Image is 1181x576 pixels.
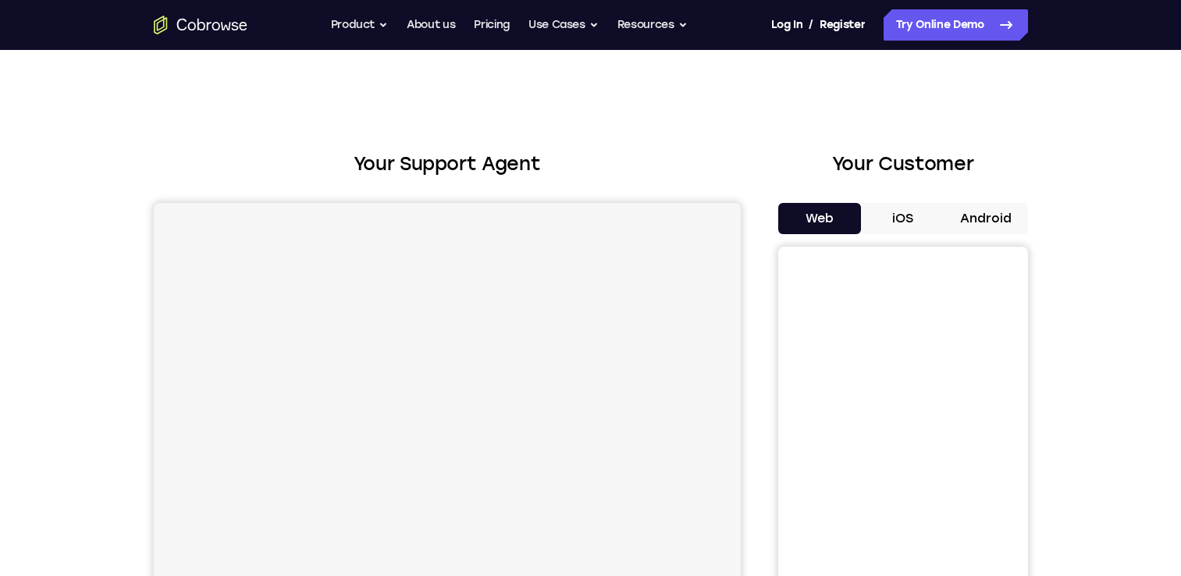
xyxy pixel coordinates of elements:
[528,9,599,41] button: Use Cases
[820,9,865,41] a: Register
[617,9,688,41] button: Resources
[154,150,741,178] h2: Your Support Agent
[809,16,813,34] span: /
[944,203,1028,234] button: Android
[154,16,247,34] a: Go to the home page
[331,9,389,41] button: Product
[771,9,802,41] a: Log In
[407,9,455,41] a: About us
[861,203,944,234] button: iOS
[778,203,862,234] button: Web
[474,9,510,41] a: Pricing
[778,150,1028,178] h2: Your Customer
[884,9,1028,41] a: Try Online Demo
